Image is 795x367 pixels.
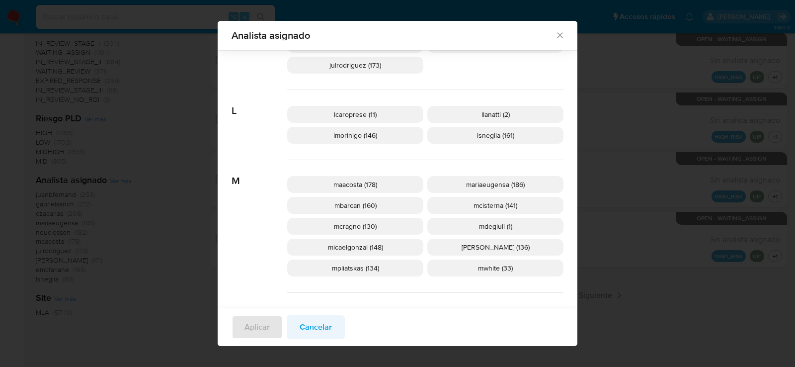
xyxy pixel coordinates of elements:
[300,316,332,338] span: Cancelar
[232,293,287,320] span: N
[332,263,379,273] span: mpliatskas (134)
[334,221,377,231] span: mcragno (130)
[287,315,345,339] button: Cancelar
[287,197,423,214] div: mbarcan (160)
[287,57,423,74] div: julrodriguez (173)
[427,176,563,193] div: mariaeugensa (186)
[427,260,563,276] div: mwhite (33)
[427,106,563,123] div: llanatti (2)
[334,109,377,119] span: lcaroprese (11)
[555,30,564,39] button: Cerrar
[328,242,383,252] span: micaelgonzal (148)
[481,109,510,119] span: llanatti (2)
[474,200,517,210] span: mcisterna (141)
[477,130,514,140] span: lsneglia (161)
[333,130,377,140] span: lmorinigo (146)
[427,239,563,256] div: [PERSON_NAME] (136)
[478,263,513,273] span: mwhite (33)
[287,176,423,193] div: maacosta (178)
[466,180,525,189] span: mariaeugensa (186)
[333,180,377,189] span: maacosta (178)
[427,218,563,235] div: mdegiuli (1)
[232,90,287,117] span: L
[287,239,423,256] div: micaelgonzal (148)
[427,197,563,214] div: mcisterna (141)
[427,127,563,144] div: lsneglia (161)
[334,200,377,210] span: mbarcan (160)
[287,127,423,144] div: lmorinigo (146)
[479,221,512,231] span: mdegiuli (1)
[287,260,423,276] div: mpliatskas (134)
[462,242,530,252] span: [PERSON_NAME] (136)
[287,218,423,235] div: mcragno (130)
[329,60,381,70] span: julrodriguez (173)
[287,106,423,123] div: lcaroprese (11)
[232,160,287,187] span: M
[232,30,555,40] span: Analista asignado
